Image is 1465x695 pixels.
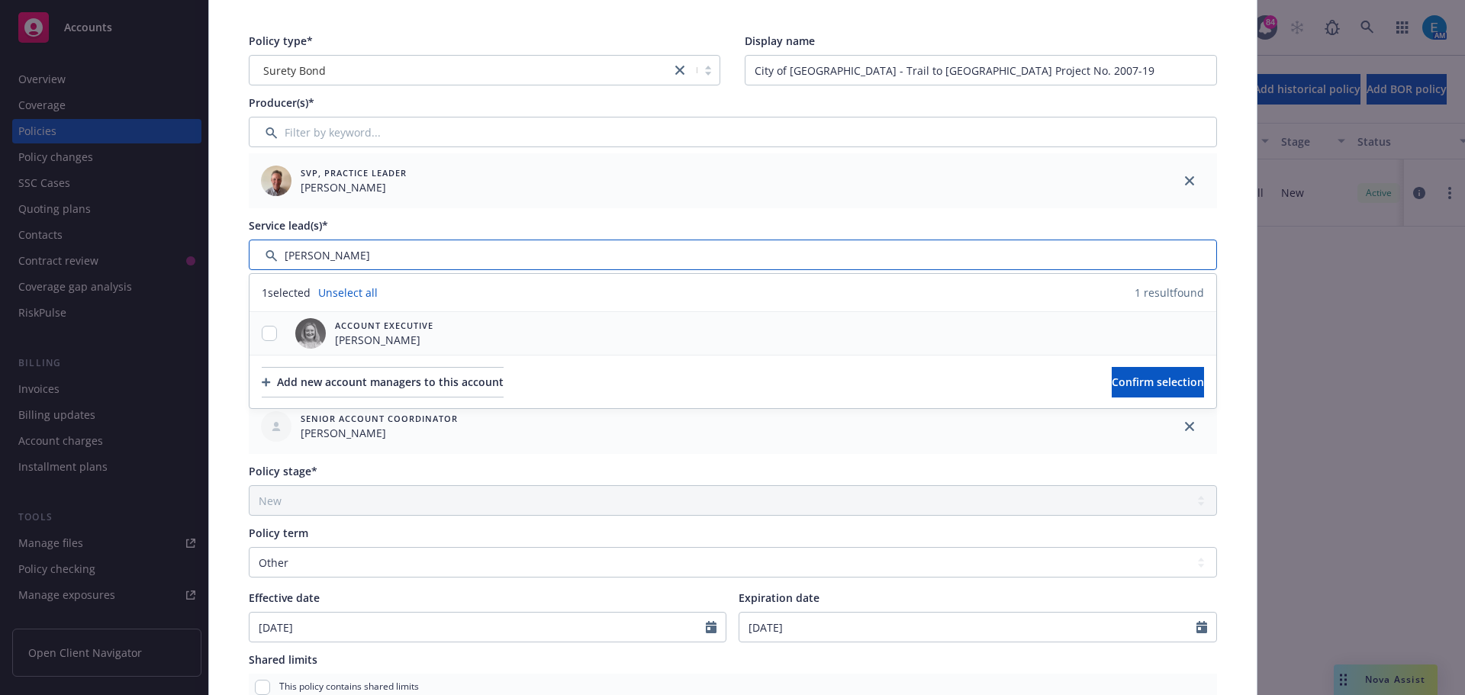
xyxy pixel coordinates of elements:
[1135,285,1204,301] span: 1 result found
[257,63,664,79] span: Surety Bond
[249,240,1217,270] input: Filter by keyword...
[706,621,716,633] svg: Calendar
[1112,367,1204,397] button: Confirm selection
[263,63,326,79] span: Surety Bond
[250,613,707,642] input: MM/DD/YYYY
[249,590,320,605] span: Effective date
[249,95,314,110] span: Producer(s)*
[295,318,326,349] img: employee photo
[249,464,317,478] span: Policy stage*
[739,613,1196,642] input: MM/DD/YYYY
[1180,417,1199,436] a: close
[249,526,308,540] span: Policy term
[745,34,815,48] span: Display name
[739,590,819,605] span: Expiration date
[262,285,311,301] span: 1 selected
[301,179,407,195] span: [PERSON_NAME]
[249,117,1217,147] input: Filter by keyword...
[671,61,689,79] a: close
[335,332,433,348] span: [PERSON_NAME]
[318,285,378,301] a: Unselect all
[335,319,433,332] span: Account Executive
[301,425,458,441] span: [PERSON_NAME]
[249,652,317,667] span: Shared limits
[262,368,504,397] div: Add new account managers to this account
[301,412,458,425] span: Senior Account Coordinator
[301,166,407,179] span: SVP, Practice Leader
[261,166,291,196] img: employee photo
[262,367,504,397] button: Add new account managers to this account
[1196,621,1207,633] svg: Calendar
[249,218,328,233] span: Service lead(s)*
[1180,172,1199,190] a: close
[249,34,313,48] span: Policy type*
[1112,375,1204,389] span: Confirm selection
